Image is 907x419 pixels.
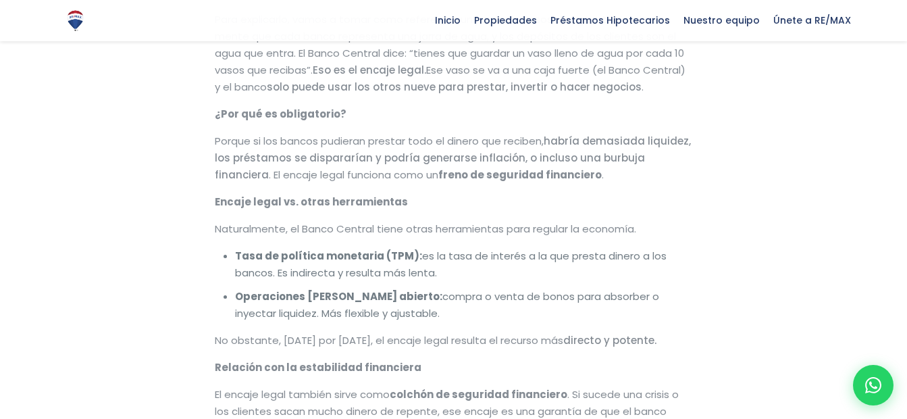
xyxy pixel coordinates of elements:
[215,107,346,121] strong: ¿Por qué es obligatorio?
[215,387,390,401] span: El encaje legal también sirve como
[215,332,693,349] p: directo y potente.
[63,9,87,32] img: Logo de REMAX
[215,132,693,183] p: habría demasiada liquidez, los préstamos se dispararían y podría generarse inflación, o incluso u...
[215,11,693,95] p: Eso es el encaje legal. solo puede usar los otros nueve para prestar, invertir o hacer negocios
[235,289,659,320] span: compra o venta de bonos para absorber o inyectar liquidez. Más flexible y ajustable.
[767,10,858,30] span: Únete a RE/MAX
[544,10,677,30] span: Préstamos Hipotecarios
[602,168,604,182] span: .
[677,10,767,30] span: Nuestro equipo
[390,387,567,401] b: colchón de seguridad financiero
[428,10,467,30] span: Inicio
[235,249,667,280] span: es la tasa de interés a la que presta dinero a los bancos. Es indirecta y resulta más lenta.
[269,168,438,182] span: . El encaje legal funciona como un
[215,222,636,236] span: Naturalmente, el Banco Central tiene otras herramientas para regular la economía.
[215,134,544,148] span: Porque si los bancos pudieran prestar todo el dinero que reciben,
[235,249,422,263] b: Tasa de política monetaria (TPM):
[215,360,421,374] strong: Relación con la estabilidad financiera
[642,80,644,94] span: .
[215,333,563,347] span: No obstante, [DATE] por [DATE], el encaje legal resulta el recurso más
[235,289,442,303] b: Operaciones [PERSON_NAME] abierto:
[467,10,544,30] span: Propiedades
[215,63,685,94] span: Ese vaso se va a una caja fuerte (el Banco Central) y el banco
[215,12,684,77] span: Para explicarlo, vamos a tomar como referencia un juego de vasos de agua, teniendo en mente que c...
[215,195,408,209] strong: Encaje legal vs. otras herramientas
[438,168,602,182] b: freno de seguridad financiero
